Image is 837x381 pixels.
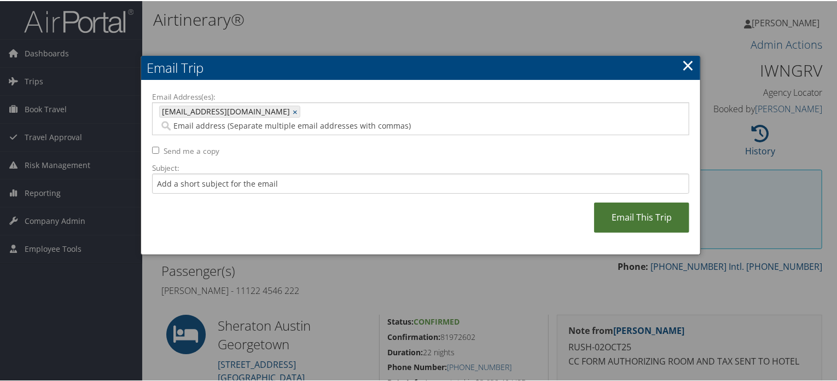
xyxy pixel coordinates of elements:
span: [EMAIL_ADDRESS][DOMAIN_NAME] [160,105,290,116]
input: Email address (Separate multiple email addresses with commas) [159,119,550,130]
h2: Email Trip [141,55,700,79]
a: × [682,53,694,75]
label: Email Address(es): [152,90,689,101]
label: Send me a copy [164,145,219,155]
input: Add a short subject for the email [152,172,689,193]
label: Subject: [152,161,689,172]
a: × [293,105,300,116]
a: Email This Trip [594,201,689,232]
